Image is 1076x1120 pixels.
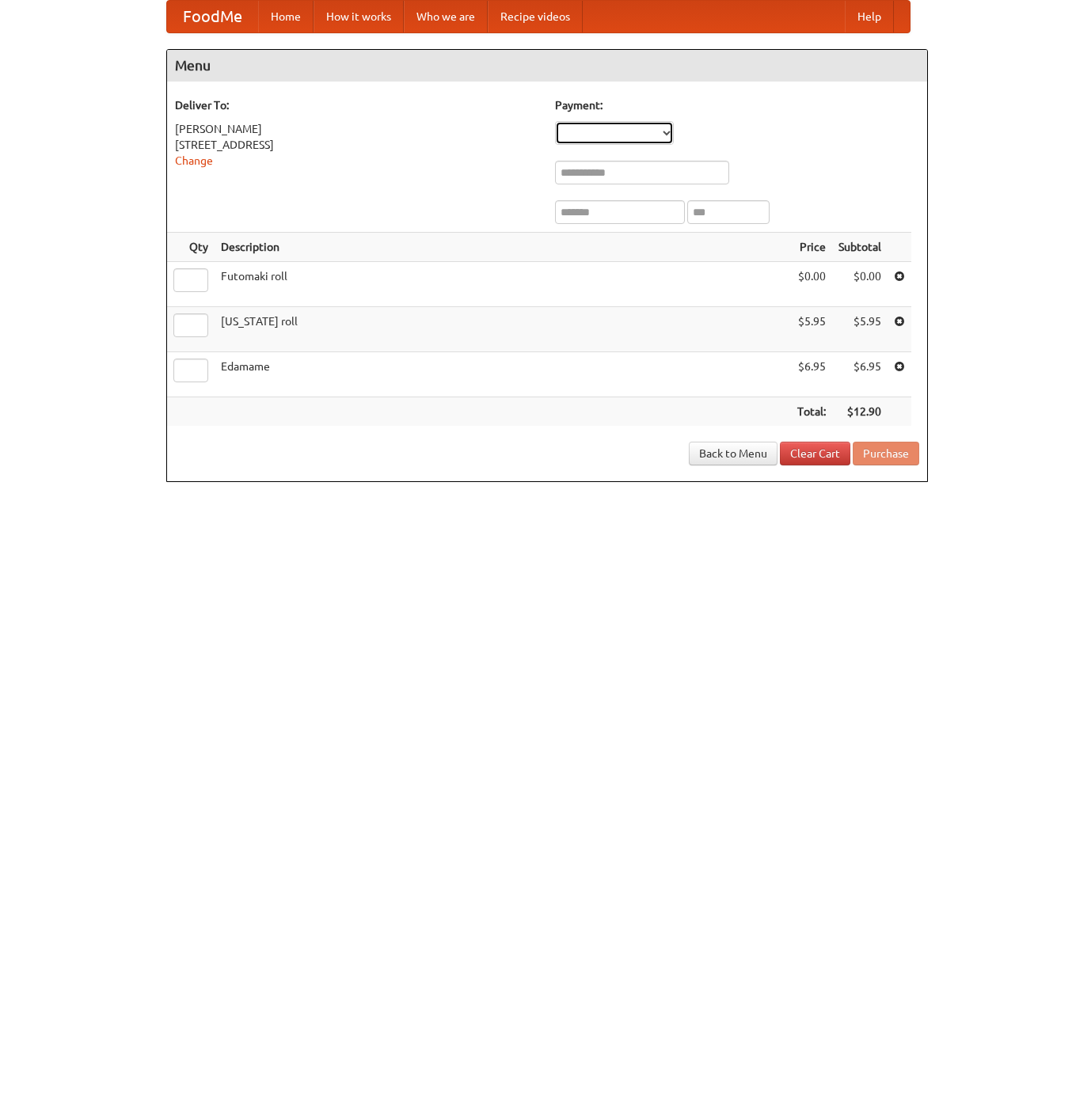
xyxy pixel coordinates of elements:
td: $5.95 [791,307,832,352]
a: Who we are [404,1,488,32]
a: Clear Cart [780,442,850,465]
th: Price [791,233,832,262]
td: $5.95 [832,307,888,352]
td: Edamame [215,352,791,397]
td: $0.00 [832,262,888,307]
h4: Menu [167,50,927,82]
th: $12.90 [832,397,888,427]
a: Recipe videos [488,1,583,32]
div: [STREET_ADDRESS] [175,137,539,153]
div: [PERSON_NAME] [175,121,539,137]
h5: Deliver To: [175,97,539,113]
a: Help [845,1,894,32]
a: Home [258,1,314,32]
h5: Payment: [555,97,919,113]
th: Qty [167,233,215,262]
a: How it works [314,1,404,32]
a: Change [175,154,213,167]
td: $6.95 [832,352,888,397]
td: [US_STATE] roll [215,307,791,352]
th: Subtotal [832,233,888,262]
th: Description [215,233,791,262]
td: $6.95 [791,352,832,397]
button: Purchase [853,442,919,465]
td: Futomaki roll [215,262,791,307]
a: Back to Menu [689,442,778,465]
th: Total: [791,397,832,427]
a: FoodMe [167,1,258,32]
td: $0.00 [791,262,832,307]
